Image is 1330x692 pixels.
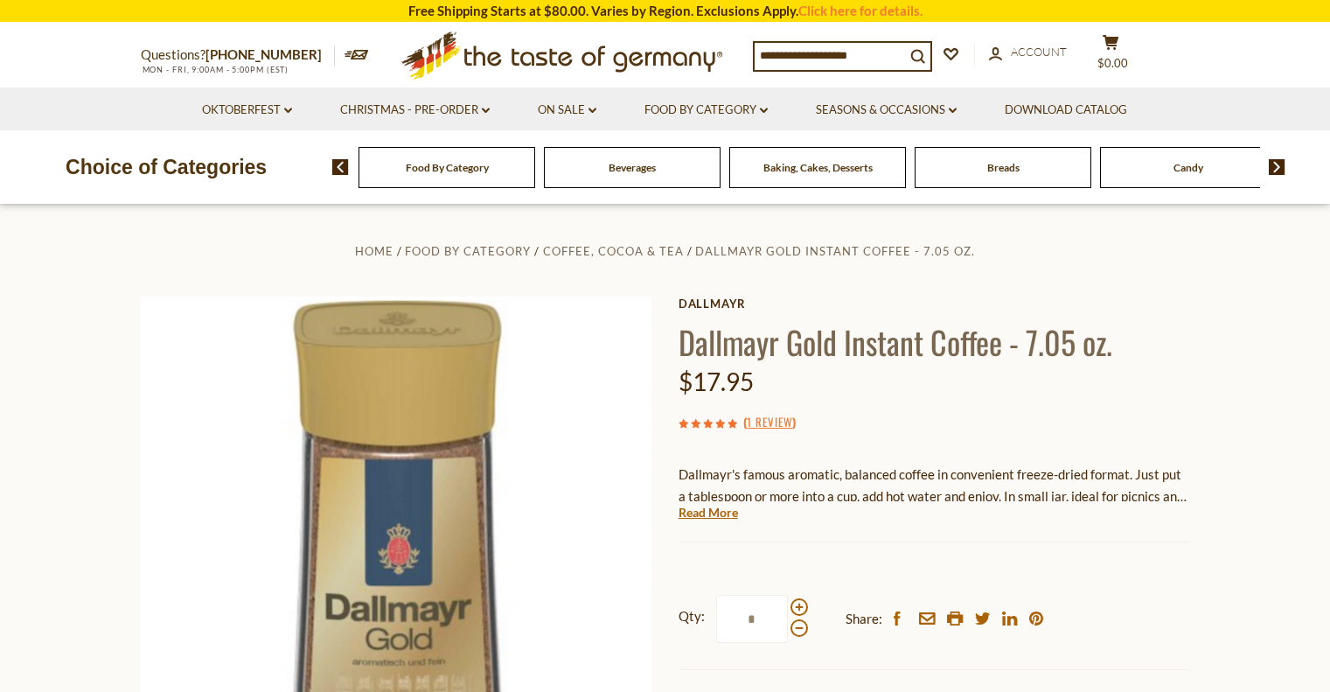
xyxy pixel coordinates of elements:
[202,101,292,120] a: Oktoberfest
[679,464,1190,507] p: Dallmayr's famous aromatic, balanced coffee in convenient freeze-dried format. Just put a tablesp...
[716,595,788,643] input: Qty:
[679,322,1190,361] h1: Dallmayr Gold Instant Coffee - 7.05 oz.
[406,161,489,174] a: Food By Category
[332,159,349,175] img: previous arrow
[1097,56,1128,70] span: $0.00
[743,413,796,430] span: ( )
[609,161,656,174] a: Beverages
[846,608,882,630] span: Share:
[405,244,531,258] a: Food By Category
[695,244,975,258] a: Dallmayr Gold Instant Coffee - 7.05 oz.
[340,101,490,120] a: Christmas - PRE-ORDER
[747,413,792,432] a: 1 Review
[141,65,289,74] span: MON - FRI, 9:00AM - 5:00PM (EST)
[679,504,738,521] a: Read More
[798,3,923,18] a: Click here for details.
[679,367,754,396] span: $17.95
[763,161,873,174] a: Baking, Cakes, Desserts
[1173,161,1203,174] a: Candy
[987,161,1020,174] a: Breads
[1011,45,1067,59] span: Account
[679,605,705,627] strong: Qty:
[355,244,393,258] a: Home
[1085,34,1138,78] button: $0.00
[1005,101,1127,120] a: Download Catalog
[679,297,1190,311] a: Dallmayr
[989,43,1067,62] a: Account
[644,101,768,120] a: Food By Category
[141,44,335,66] p: Questions?
[205,46,322,62] a: [PHONE_NUMBER]
[1269,159,1285,175] img: next arrow
[538,101,596,120] a: On Sale
[816,101,957,120] a: Seasons & Occasions
[543,244,684,258] a: Coffee, Cocoa & Tea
